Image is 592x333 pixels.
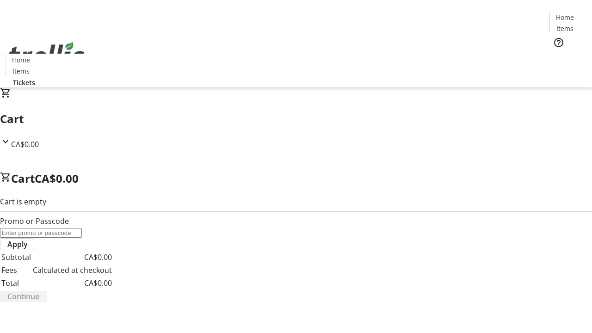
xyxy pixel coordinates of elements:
[12,55,30,65] span: Home
[1,264,31,276] td: Fees
[557,54,579,63] span: Tickets
[550,24,580,33] a: Items
[6,32,88,78] img: Orient E2E Organization Bl9wGeQ9no's Logo
[35,171,79,186] span: CA$0.00
[556,24,573,33] span: Items
[11,139,39,149] span: CA$0.00
[1,277,31,289] td: Total
[1,251,31,263] td: Subtotal
[13,78,35,87] span: Tickets
[32,277,112,289] td: CA$0.00
[32,251,112,263] td: CA$0.00
[7,239,28,250] span: Apply
[6,55,36,65] a: Home
[550,12,580,22] a: Home
[549,33,568,52] button: Help
[6,78,43,87] a: Tickets
[32,264,112,276] td: Calculated at checkout
[6,66,36,76] a: Items
[12,66,30,76] span: Items
[556,12,574,22] span: Home
[549,54,586,63] a: Tickets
